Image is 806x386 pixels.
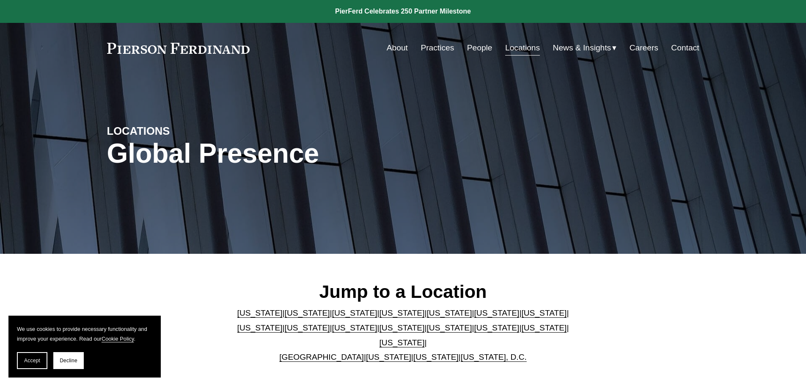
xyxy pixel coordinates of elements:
[366,353,411,361] a: [US_STATE]
[413,353,459,361] a: [US_STATE]
[421,40,454,56] a: Practices
[230,280,576,303] h2: Jump to a Location
[553,40,617,56] a: folder dropdown
[426,323,472,332] a: [US_STATE]
[53,352,84,369] button: Decline
[380,308,425,317] a: [US_STATE]
[107,124,255,138] h4: LOCATIONS
[237,308,283,317] a: [US_STATE]
[474,308,519,317] a: [US_STATE]
[387,40,408,56] a: About
[230,306,576,364] p: | | | | | | | | | | | | | | | | | |
[671,40,699,56] a: Contact
[630,40,658,56] a: Careers
[332,323,377,332] a: [US_STATE]
[17,324,152,344] p: We use cookies to provide necessary functionality and improve your experience. Read our .
[521,308,567,317] a: [US_STATE]
[380,323,425,332] a: [US_STATE]
[474,323,519,332] a: [US_STATE]
[285,323,330,332] a: [US_STATE]
[426,308,472,317] a: [US_STATE]
[279,353,364,361] a: [GEOGRAPHIC_DATA]
[107,138,502,169] h1: Global Presence
[505,40,540,56] a: Locations
[285,308,330,317] a: [US_STATE]
[332,308,377,317] a: [US_STATE]
[102,336,134,342] a: Cookie Policy
[237,323,283,332] a: [US_STATE]
[24,358,40,364] span: Accept
[461,353,527,361] a: [US_STATE], D.C.
[467,40,492,56] a: People
[521,323,567,332] a: [US_STATE]
[380,338,425,347] a: [US_STATE]
[60,358,77,364] span: Decline
[553,41,611,56] span: News & Insights
[8,316,161,378] section: Cookie banner
[17,352,47,369] button: Accept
